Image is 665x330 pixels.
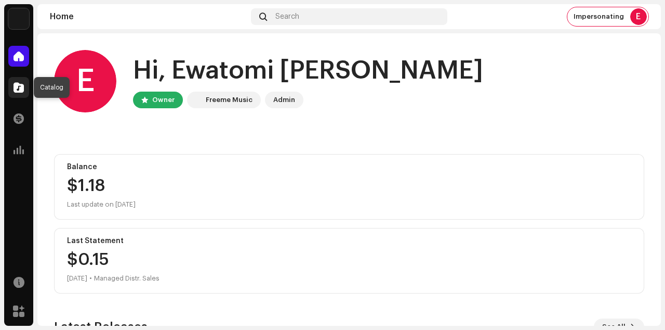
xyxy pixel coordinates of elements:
[67,272,87,285] div: [DATE]
[189,94,202,106] img: 7951d5c0-dc3c-4d78-8e51-1b6de87acfd8
[54,50,116,112] div: E
[8,8,29,29] img: 7951d5c0-dc3c-4d78-8e51-1b6de87acfd8
[273,94,295,106] div: Admin
[630,8,647,25] div: E
[54,228,644,294] re-o-card-value: Last Statement
[206,94,252,106] div: Freeme Music
[574,12,624,21] span: Impersonating
[133,54,483,87] div: Hi, Ewatomi [PERSON_NAME]
[67,237,631,245] div: Last Statement
[89,272,92,285] div: •
[94,272,159,285] div: Managed Distr. Sales
[152,94,175,106] div: Owner
[67,163,631,171] div: Balance
[54,154,644,220] re-o-card-value: Balance
[67,198,631,211] div: Last update on [DATE]
[275,12,299,21] span: Search
[50,12,247,21] div: Home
